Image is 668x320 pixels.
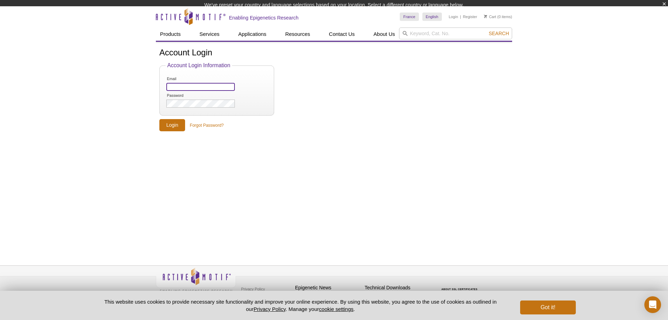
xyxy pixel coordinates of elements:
[92,298,509,313] p: This website uses cookies to provide necessary site functionality and improve your online experie...
[369,28,399,41] a: About Us
[487,30,511,37] button: Search
[254,306,286,312] a: Privacy Policy
[362,5,381,22] img: Change Here
[520,301,576,314] button: Got it!
[166,77,202,81] label: Email
[463,14,477,19] a: Register
[460,13,461,21] li: |
[156,266,236,294] img: Active Motif,
[239,284,267,294] a: Privacy Policy
[295,285,361,291] h4: Epigenetic News
[166,93,202,98] label: Password
[449,14,458,19] a: Login
[156,28,185,41] a: Products
[484,13,512,21] li: (0 items)
[195,28,224,41] a: Services
[325,28,359,41] a: Contact Us
[484,14,496,19] a: Cart
[229,15,299,21] h2: Enabling Epigenetics Research
[190,122,224,128] a: Forgot Password?
[400,13,419,21] a: France
[399,28,512,39] input: Keyword, Cat. No.
[422,13,442,21] a: English
[644,296,661,313] div: Open Intercom Messenger
[489,31,509,36] span: Search
[434,278,486,293] table: Click to Verify - This site chose Symantec SSL for secure e-commerce and confidential communicati...
[484,15,487,18] img: Your Cart
[159,119,185,131] input: Login
[319,306,353,312] button: cookie settings
[281,28,315,41] a: Resources
[159,48,509,58] h1: Account Login
[365,285,431,291] h4: Technical Downloads
[166,62,232,69] legend: Account Login Information
[442,288,478,290] a: ABOUT SSL CERTIFICATES
[234,28,271,41] a: Applications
